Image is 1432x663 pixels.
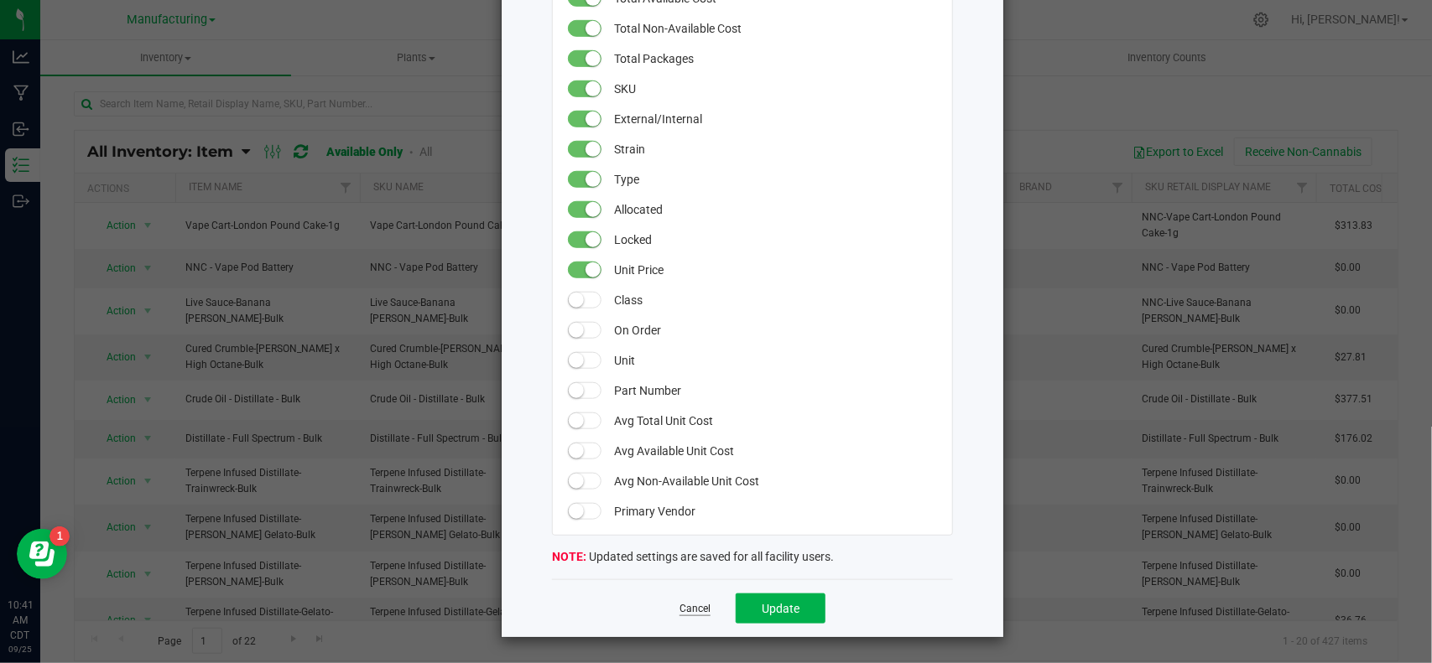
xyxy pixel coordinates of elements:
[614,44,935,74] span: Total Packages
[552,550,834,563] span: Updated settings are saved for all facility users.
[614,134,935,164] span: Strain
[614,466,935,496] span: Avg Non-Available Unit Cost
[614,406,935,436] span: Avg Total Unit Cost
[614,376,935,406] span: Part Number
[614,345,935,376] span: Unit
[614,104,935,134] span: External/Internal
[17,529,67,579] iframe: Resource center
[614,285,935,315] span: Class
[614,496,935,526] span: Primary Vendor
[680,602,711,616] a: Cancel
[614,164,935,194] span: Type
[614,436,935,466] span: Avg Available Unit Cost
[614,315,935,345] span: On Order
[49,526,70,546] iframe: Resource center unread badge
[614,13,935,44] span: Total Non-Available Cost
[614,194,935,225] span: Allocated
[736,593,825,624] button: Update
[614,74,935,104] span: SKU
[762,602,799,615] span: Update
[614,255,935,285] span: Unit Price
[614,225,935,255] span: Locked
